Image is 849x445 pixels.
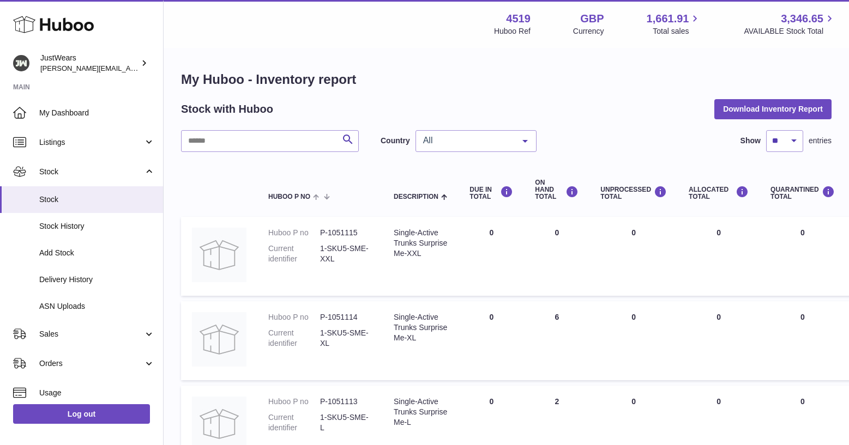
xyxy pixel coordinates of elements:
div: Single-Active Trunks Surprise Me-XL [394,312,448,343]
span: Sales [39,329,143,339]
strong: 4519 [506,11,531,26]
div: Currency [573,26,604,36]
dt: Current identifier [268,243,320,264]
td: 0 [459,301,524,380]
span: Stock History [39,221,155,231]
span: AVAILABLE Stock Total [744,26,836,36]
span: Stock [39,167,143,177]
span: My Dashboard [39,108,155,118]
dt: Current identifier [268,412,320,433]
dt: Huboo P no [268,228,320,238]
img: josh@just-wears.com [13,55,29,71]
dt: Current identifier [268,328,320,349]
dd: 1-SKU5-SME-L [320,412,372,433]
a: 1,661.91 Total sales [647,11,702,36]
span: Stock [39,194,155,205]
span: Listings [39,137,143,148]
dd: P-1051114 [320,312,372,322]
div: Single-Active Trunks Surprise Me-XXL [394,228,448,259]
a: 3,346.65 AVAILABLE Stock Total [744,11,836,36]
td: 0 [459,217,524,296]
span: 1,661.91 [647,11,689,26]
span: 0 [800,397,805,406]
div: UNPROCESSED Total [600,186,667,200]
a: Log out [13,404,150,424]
div: Huboo Ref [494,26,531,36]
td: 6 [524,301,589,380]
span: Description [394,193,438,200]
td: 0 [524,217,589,296]
span: entries [809,136,832,146]
span: Delivery History [39,275,155,285]
dt: Huboo P no [268,397,320,407]
div: JustWears [40,53,139,74]
img: product image [192,228,246,282]
strong: GBP [580,11,604,26]
h2: Stock with Huboo [181,102,273,117]
span: 3,346.65 [781,11,823,26]
span: 0 [800,228,805,237]
dd: 1-SKU5-SME-XXL [320,243,372,264]
label: Country [381,136,410,146]
td: 0 [589,217,678,296]
td: 0 [678,217,760,296]
dd: P-1051113 [320,397,372,407]
dd: P-1051115 [320,228,372,238]
span: [PERSON_NAME][EMAIL_ADDRESS][DOMAIN_NAME] [40,64,219,72]
td: 0 [678,301,760,380]
span: ASN Uploads [39,301,155,312]
span: Huboo P no [268,193,310,200]
div: Single-Active Trunks Surprise Me-L [394,397,448,428]
dt: Huboo P no [268,312,320,322]
div: ALLOCATED Total [689,186,749,200]
span: 0 [800,313,805,321]
h1: My Huboo - Inventory report [181,71,832,88]
div: QUARANTINED Total [770,186,835,200]
span: Usage [39,388,155,398]
span: Orders [39,358,143,369]
span: All [420,135,514,146]
td: 0 [589,301,678,380]
label: Show [740,136,761,146]
div: ON HAND Total [535,179,579,201]
span: Total sales [653,26,701,36]
button: Download Inventory Report [714,99,832,119]
img: product image [192,312,246,367]
span: Add Stock [39,248,155,258]
div: DUE IN TOTAL [469,186,513,200]
dd: 1-SKU5-SME-XL [320,328,372,349]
